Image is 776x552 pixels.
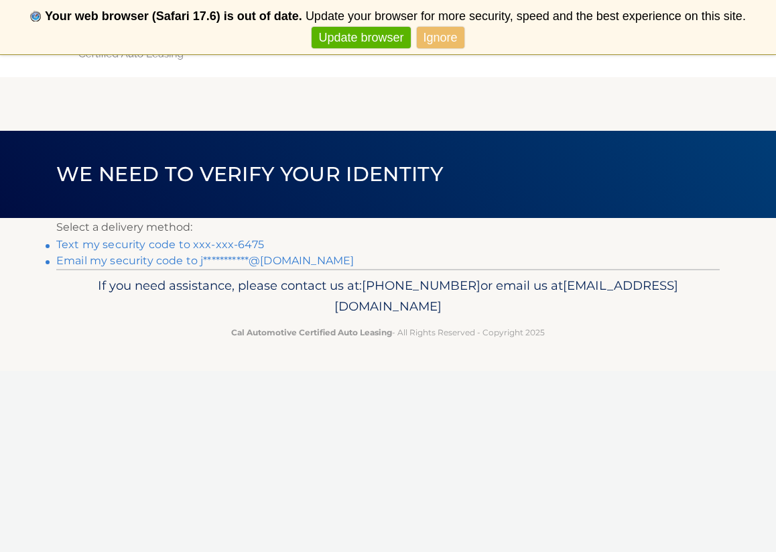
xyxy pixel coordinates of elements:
[56,238,264,251] a: Text my security code to xxx-xxx-6475
[45,9,302,23] b: Your web browser (Safari 17.6) is out of date.
[56,218,720,237] p: Select a delivery method:
[65,325,711,339] p: - All Rights Reserved - Copyright 2025
[417,27,464,49] a: Ignore
[65,275,711,318] p: If you need assistance, please contact us at: or email us at
[56,162,443,186] span: We need to verify your identity
[312,27,410,49] a: Update browser
[306,9,746,23] span: Update your browser for more security, speed and the best experience on this site.
[362,278,480,293] span: [PHONE_NUMBER]
[231,327,392,337] strong: Cal Automotive Certified Auto Leasing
